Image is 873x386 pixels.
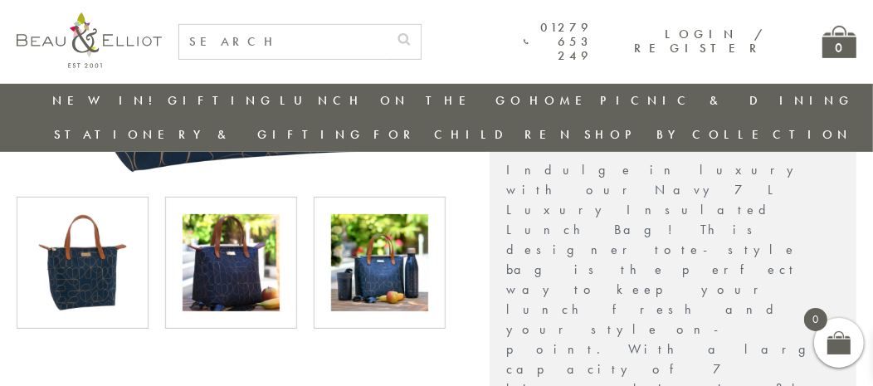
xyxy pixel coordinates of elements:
[584,126,852,143] a: Shop by collection
[331,214,428,311] img: Navy 7L Luxury Lunch Tote
[168,92,276,109] a: Gifting
[600,92,854,109] a: Picnic & Dining
[529,92,596,109] a: Home
[179,25,388,59] input: SEARCH
[524,21,593,64] a: 01279 653 249
[280,92,525,109] a: Lunch On The Go
[634,26,764,56] a: Login / Register
[52,92,163,109] a: New in!
[804,308,827,331] span: 0
[34,214,131,311] img: Navy 7L Luxury Lunch Tote
[373,126,575,143] a: For Children
[822,26,856,58] a: 0
[183,214,280,311] img: Navy 7L Luxury Lunch Tote
[17,12,162,68] img: logo
[54,126,365,143] a: Stationery & Gifting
